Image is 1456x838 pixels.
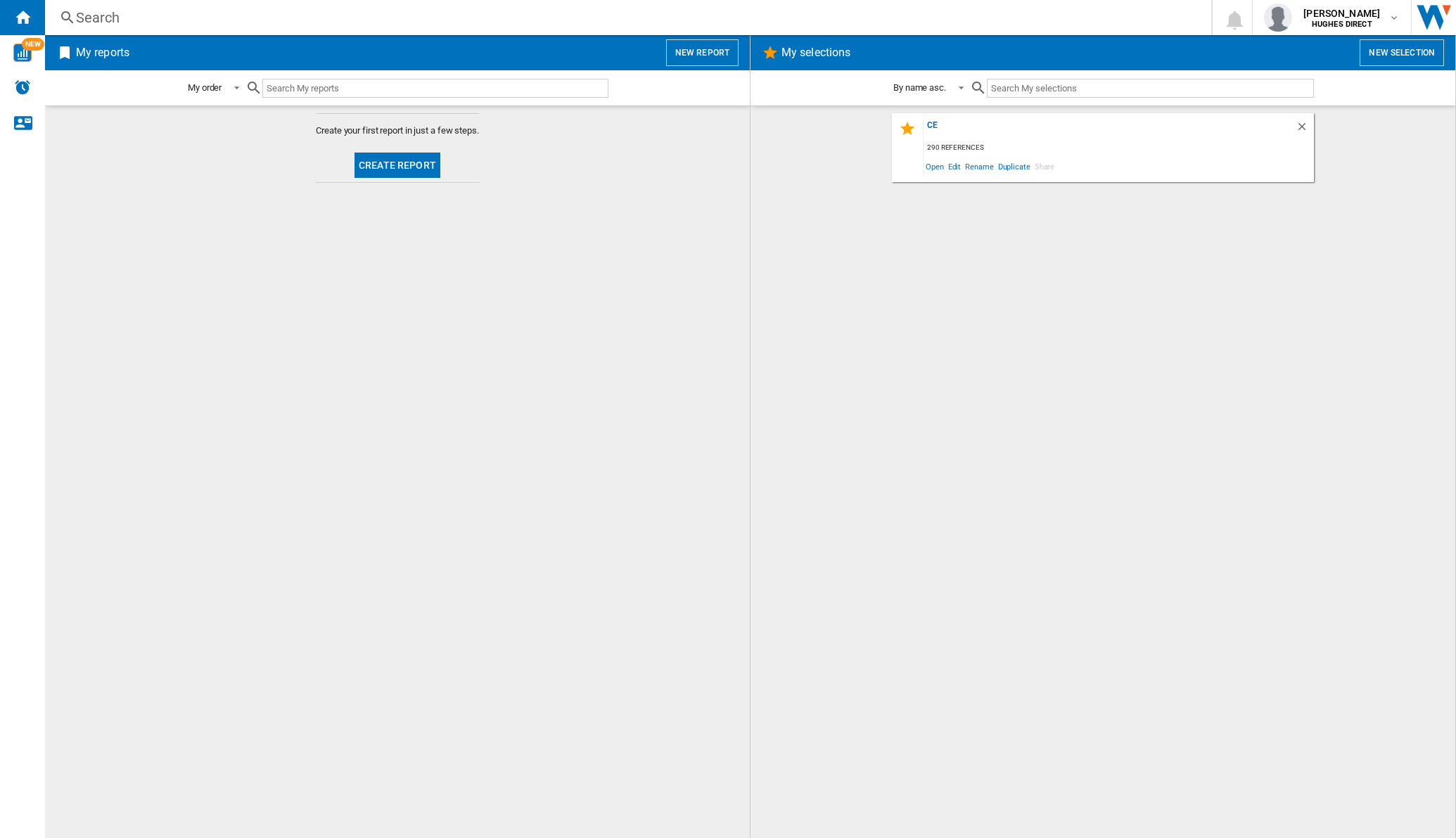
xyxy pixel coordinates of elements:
[924,157,946,176] span: Open
[963,157,995,176] span: Rename
[946,157,964,176] span: Edit
[893,82,946,93] div: By name asc.
[1033,157,1057,176] span: Share
[262,79,608,98] input: Search My reports
[73,39,132,66] h2: My reports
[1264,4,1292,32] img: profile.jpg
[779,39,853,66] h2: My selections
[924,120,1296,139] div: ce
[924,139,1314,157] div: 290 references
[22,38,44,51] span: NEW
[14,79,31,96] img: alerts-logo.svg
[188,82,222,93] div: My order
[1312,20,1372,29] b: HUGHES DIRECT
[996,157,1033,176] span: Duplicate
[987,79,1314,98] input: Search My selections
[76,8,1175,27] div: Search
[1296,120,1314,139] div: Delete
[1303,6,1380,20] span: [PERSON_NAME]
[355,153,440,178] button: Create report
[13,44,32,62] img: wise-card.svg
[666,39,739,66] button: New report
[1360,39,1444,66] button: New selection
[316,124,479,137] span: Create your first report in just a few steps.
